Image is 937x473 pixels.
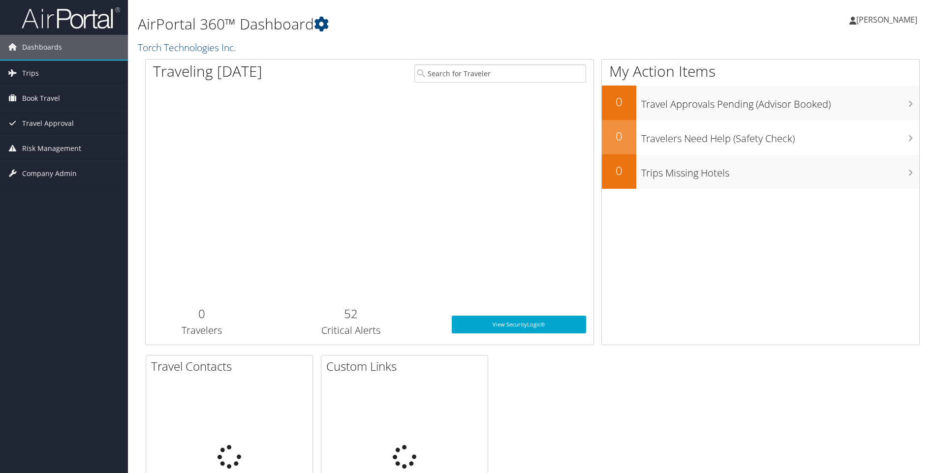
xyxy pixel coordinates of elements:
[452,316,586,333] a: View SecurityLogic®
[138,41,239,54] a: Torch Technologies Inc.
[602,128,636,145] h2: 0
[602,120,919,154] a: 0Travelers Need Help (Safety Check)
[151,358,312,375] h2: Travel Contacts
[602,162,636,179] h2: 0
[326,358,488,375] h2: Custom Links
[22,136,81,161] span: Risk Management
[22,6,120,30] img: airportal-logo.png
[265,324,437,337] h3: Critical Alerts
[641,92,919,111] h3: Travel Approvals Pending (Advisor Booked)
[602,61,919,82] h1: My Action Items
[602,154,919,189] a: 0Trips Missing Hotels
[265,305,437,322] h2: 52
[641,161,919,180] h3: Trips Missing Hotels
[153,61,262,82] h1: Traveling [DATE]
[153,324,250,337] h3: Travelers
[22,86,60,111] span: Book Travel
[153,305,250,322] h2: 0
[22,111,74,136] span: Travel Approval
[138,14,664,34] h1: AirPortal 360™ Dashboard
[602,93,636,110] h2: 0
[856,14,917,25] span: [PERSON_NAME]
[22,61,39,86] span: Trips
[414,64,586,83] input: Search for Traveler
[602,86,919,120] a: 0Travel Approvals Pending (Advisor Booked)
[22,161,77,186] span: Company Admin
[849,5,927,34] a: [PERSON_NAME]
[641,127,919,146] h3: Travelers Need Help (Safety Check)
[22,35,62,59] span: Dashboards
